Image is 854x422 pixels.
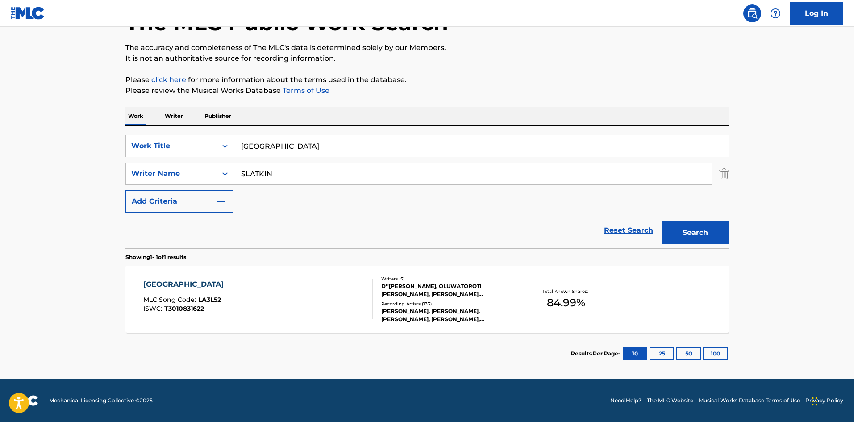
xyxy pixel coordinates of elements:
[125,42,729,53] p: The accuracy and completeness of The MLC's data is determined solely by our Members.
[767,4,784,22] div: Help
[662,221,729,244] button: Search
[381,307,516,323] div: [PERSON_NAME], [PERSON_NAME], [PERSON_NAME], [PERSON_NAME], [PERSON_NAME], [PERSON_NAME], [PERSON...
[49,397,153,405] span: Mechanical Licensing Collective © 2025
[11,7,45,20] img: MLC Logo
[809,379,854,422] iframe: Chat Widget
[125,75,729,85] p: Please for more information about the terms used in the database.
[805,397,843,405] a: Privacy Policy
[143,305,164,313] span: ISWC :
[125,266,729,333] a: [GEOGRAPHIC_DATA]MLC Song Code:LA3L52ISWC:T3010831622Writers (5)D''[PERSON_NAME], OLUWATOROTI [PE...
[610,397,642,405] a: Need Help?
[571,350,622,358] p: Results Per Page:
[11,395,38,406] img: logo
[542,288,590,295] p: Total Known Shares:
[125,253,186,261] p: Showing 1 - 1 of 1 results
[216,196,226,207] img: 9d2ae6d4665cec9f34b9.svg
[164,305,204,313] span: T3010831622
[600,221,658,240] a: Reset Search
[699,397,800,405] a: Musical Works Database Terms of Use
[143,279,228,290] div: [GEOGRAPHIC_DATA]
[162,107,186,125] p: Writer
[131,141,212,151] div: Work Title
[143,296,198,304] span: MLC Song Code :
[812,388,817,415] div: Drag
[703,347,728,360] button: 100
[747,8,758,19] img: search
[202,107,234,125] p: Publisher
[381,276,516,282] div: Writers ( 5 )
[125,190,233,213] button: Add Criteria
[381,301,516,307] div: Recording Artists ( 133 )
[743,4,761,22] a: Public Search
[125,53,729,64] p: It is not an authoritative source for recording information.
[647,397,693,405] a: The MLC Website
[676,347,701,360] button: 50
[770,8,781,19] img: help
[719,163,729,185] img: Delete Criterion
[281,86,329,95] a: Terms of Use
[125,107,146,125] p: Work
[125,135,729,248] form: Search Form
[131,168,212,179] div: Writer Name
[623,347,647,360] button: 10
[381,282,516,298] div: D''[PERSON_NAME], OLUWATOROTI [PERSON_NAME], [PERSON_NAME] [PERSON_NAME]
[125,85,729,96] p: Please review the Musical Works Database
[790,2,843,25] a: Log In
[547,295,585,311] span: 84.99 %
[198,296,221,304] span: LA3L52
[151,75,186,84] a: click here
[650,347,674,360] button: 25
